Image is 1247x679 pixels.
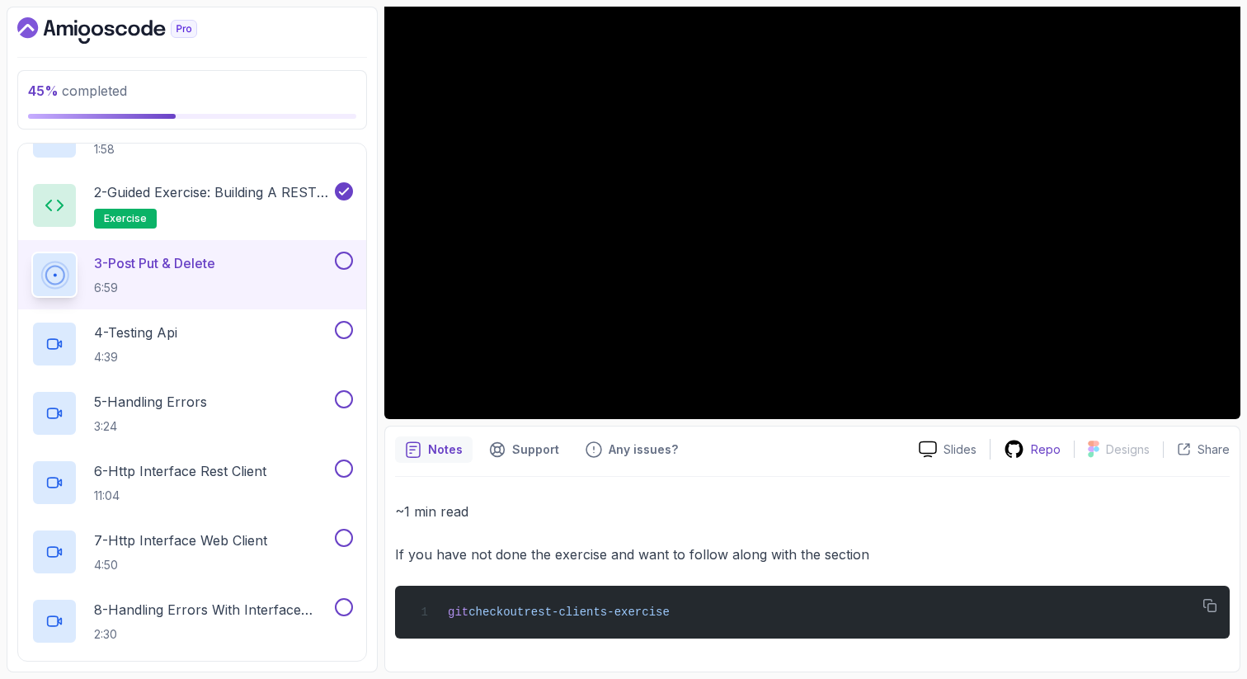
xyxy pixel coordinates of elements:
[1031,441,1061,458] p: Repo
[94,600,332,620] p: 8 - Handling Errors With Interface Web Client
[94,141,233,158] p: 1:58
[94,461,266,481] p: 6 - Http Interface Rest Client
[28,83,59,99] span: 45 %
[94,557,267,573] p: 4:50
[94,392,207,412] p: 5 - Handling Errors
[31,598,353,644] button: 8-Handling Errors With Interface Web Client2:30
[94,626,332,643] p: 2:30
[28,83,127,99] span: completed
[524,606,669,619] span: rest-clients-exercise
[94,488,266,504] p: 11:04
[94,349,177,365] p: 4:39
[991,439,1074,460] a: Repo
[94,280,215,296] p: 6:59
[31,182,353,229] button: 2-Guided Exercise: Building a REST Clientexercise
[1163,441,1230,458] button: Share
[31,529,353,575] button: 7-Http Interface Web Client4:50
[104,212,147,225] span: exercise
[31,460,353,506] button: 6-Http Interface Rest Client11:04
[94,323,177,342] p: 4 - Testing Api
[31,321,353,367] button: 4-Testing Api4:39
[1198,441,1230,458] p: Share
[943,441,976,458] p: Slides
[94,253,215,273] p: 3 - Post Put & Delete
[448,606,468,619] span: git
[395,543,1230,566] p: If you have not done the exercise and want to follow along with the section
[1106,441,1150,458] p: Designs
[395,500,1230,523] p: ~1 min read
[906,441,990,458] a: Slides
[94,182,332,202] p: 2 - Guided Exercise: Building a REST Client
[31,390,353,436] button: 5-Handling Errors3:24
[31,252,353,298] button: 3-Post Put & Delete6:59
[94,530,267,550] p: 7 - Http Interface Web Client
[94,418,207,435] p: 3:24
[17,17,235,44] a: Dashboard
[468,606,524,619] span: checkout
